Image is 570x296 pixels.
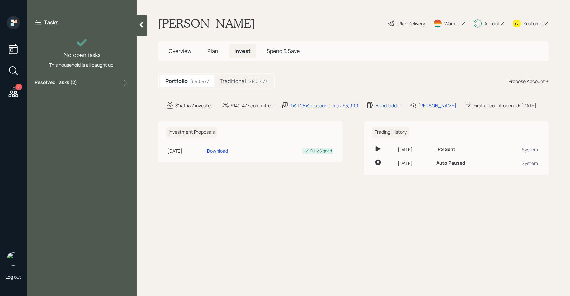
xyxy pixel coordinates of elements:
label: Tasks [44,19,59,26]
div: $140,477 [249,78,267,85]
div: $140,477 [190,78,209,85]
div: Propose Account + [508,78,549,85]
div: Warmer [444,20,461,27]
h6: Auto Paused [436,160,465,166]
div: 2 [15,84,22,90]
div: [DATE] [398,146,431,153]
div: [DATE] [167,148,204,154]
span: Overview [169,47,191,55]
div: [DATE] [398,160,431,167]
div: [PERSON_NAME] [418,102,456,109]
div: Fully Signed [310,148,332,154]
label: Resolved Tasks ( 2 ) [35,79,77,87]
div: Kustomer [523,20,544,27]
h5: Traditional [220,78,246,84]
div: Download [207,148,228,154]
div: 1% | 25% discount | max $5,000 [291,102,358,109]
h6: IPS Sent [436,147,455,152]
span: Invest [234,47,251,55]
div: $140,477 committed [231,102,273,109]
div: System [502,160,538,167]
div: Bond ladder [376,102,401,109]
div: Log out [5,274,21,280]
div: First account opened: [DATE] [474,102,536,109]
div: System [502,146,538,153]
h6: Investment Proposals [166,127,217,138]
h4: No open tasks [63,51,100,59]
div: Plan Delivery [398,20,425,27]
img: sami-boghos-headshot.png [7,252,20,266]
h5: Portfolio [165,78,188,84]
h1: [PERSON_NAME] [158,16,255,31]
span: Plan [207,47,218,55]
div: This household is all caught up. [49,61,115,68]
div: Altruist [484,20,500,27]
span: Spend & Save [267,47,300,55]
h6: Trading History [372,127,409,138]
div: $140,477 invested [175,102,213,109]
